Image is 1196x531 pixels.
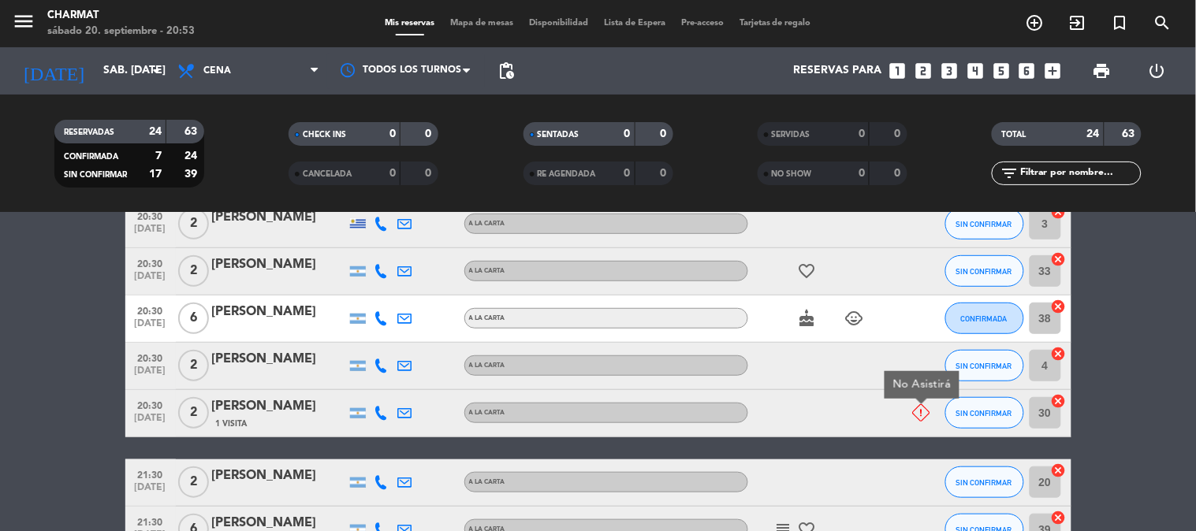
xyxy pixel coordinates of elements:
strong: 0 [859,128,865,139]
i: looks_two [913,61,933,81]
span: NO SHOW [772,170,812,178]
i: child_care [845,309,864,328]
span: SIN CONFIRMAR [64,171,127,179]
span: 2 [178,466,209,498]
strong: 39 [184,169,200,180]
i: cancel [1051,510,1067,525]
div: LOG OUT [1130,47,1184,95]
strong: 0 [426,168,435,179]
input: Filtrar por nombre... [1019,165,1141,182]
span: SENTADAS [538,131,579,139]
div: [PERSON_NAME] [212,302,346,322]
div: Charmat [47,8,195,24]
span: Cena [203,65,231,76]
button: SIN CONFIRMAR [945,255,1024,287]
span: [DATE] [131,318,170,336]
span: A LA CARTA [469,268,505,274]
i: search [1153,13,1172,32]
strong: 0 [389,128,396,139]
span: 2 [178,350,209,381]
span: SIN CONFIRMAR [956,478,1012,487]
span: SIN CONFIRMAR [956,220,1012,228]
i: cancel [1051,393,1067,409]
span: 21:30 [131,465,170,483]
button: menu [12,9,35,39]
span: Mapa de mesas [442,19,521,28]
span: SIN CONFIRMAR [956,362,1012,370]
span: A LA CARTA [469,221,505,227]
span: SERVIDAS [772,131,810,139]
i: cancel [1051,346,1067,362]
strong: 17 [149,169,162,180]
strong: 0 [894,128,904,139]
i: cancel [1051,299,1067,314]
span: [DATE] [131,271,170,289]
span: A LA CARTA [469,315,505,321]
span: Reservas para [793,65,881,77]
i: exit_to_app [1068,13,1087,32]
span: 21:30 [131,512,170,530]
i: cake [798,309,817,328]
strong: 0 [426,128,435,139]
div: sábado 20. septiembre - 20:53 [47,24,195,39]
i: looks_5 [991,61,1012,81]
span: RE AGENDADA [538,170,596,178]
i: favorite_border [798,262,817,280]
i: filter_list [1000,164,1019,183]
div: [PERSON_NAME] [212,254,346,275]
div: [PERSON_NAME] [212,349,346,369]
strong: 0 [624,168,631,179]
strong: 24 [184,150,200,162]
div: [PERSON_NAME] [212,207,346,228]
strong: 63 [184,126,200,137]
span: [DATE] [131,224,170,242]
button: SIN CONFIRMAR [945,397,1024,429]
div: [PERSON_NAME] [212,466,346,486]
div: [PERSON_NAME] [212,396,346,417]
strong: 63 [1123,128,1138,139]
strong: 0 [894,168,904,179]
span: [DATE] [131,482,170,500]
i: looks_6 [1017,61,1038,81]
div: No Asistirá [885,371,959,399]
span: 20:30 [131,206,170,225]
span: 2 [178,397,209,429]
strong: 0 [660,128,669,139]
i: add_circle_outline [1026,13,1045,32]
span: Disponibilidad [521,19,596,28]
strong: 0 [660,168,669,179]
i: cancel [1051,462,1067,478]
strong: 0 [389,168,396,179]
span: 1 Visita [216,418,248,430]
span: CHECK INS [303,131,346,139]
span: Tarjetas de regalo [732,19,819,28]
span: CANCELADA [303,170,352,178]
span: SIN CONFIRMAR [956,409,1012,418]
button: SIN CONFIRMAR [945,466,1024,498]
button: SIN CONFIRMAR [945,208,1024,240]
span: pending_actions [497,61,516,80]
i: add_box [1043,61,1064,81]
span: [DATE] [131,413,170,431]
i: looks_one [887,61,907,81]
span: A LA CARTA [469,410,505,416]
span: 6 [178,303,209,334]
span: Pre-acceso [673,19,732,28]
i: arrow_drop_down [147,61,166,80]
span: 2 [178,208,209,240]
i: [DATE] [12,54,95,88]
span: print [1093,61,1112,80]
strong: 0 [624,128,631,139]
i: menu [12,9,35,33]
i: turned_in_not [1111,13,1130,32]
span: 20:30 [131,395,170,414]
span: CONFIRMADA [64,153,118,161]
i: power_settings_new [1147,61,1166,80]
i: cancel [1051,251,1067,267]
button: SIN CONFIRMAR [945,350,1024,381]
span: TOTAL [1001,131,1026,139]
strong: 0 [859,168,865,179]
strong: 24 [149,126,162,137]
strong: 24 [1087,128,1100,139]
i: looks_3 [939,61,959,81]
